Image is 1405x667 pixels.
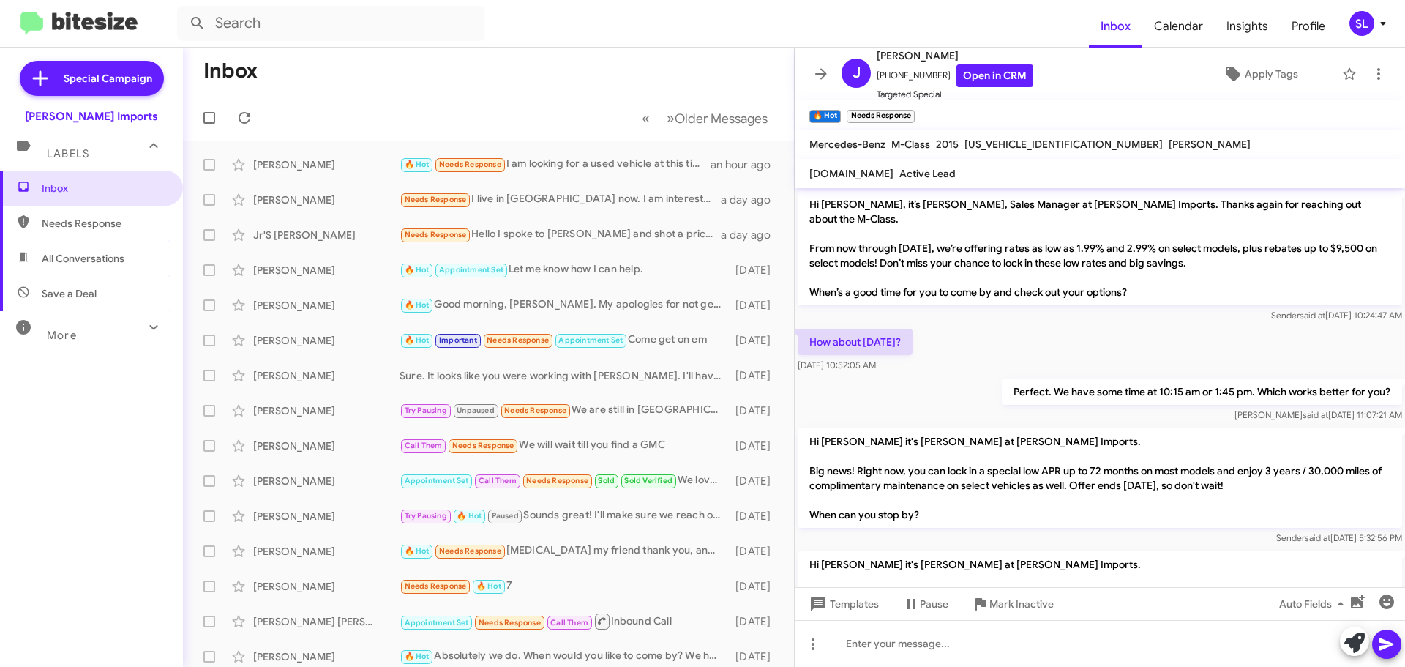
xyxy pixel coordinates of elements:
div: [PERSON_NAME] [253,649,400,664]
a: Open in CRM [956,64,1033,87]
span: Paused [492,511,519,521]
span: Needs Response [42,216,166,231]
span: [PERSON_NAME] [1169,138,1251,151]
span: Mercedes-Benz [809,138,885,151]
div: [DATE] [728,368,782,383]
span: » [667,109,675,127]
div: [PERSON_NAME] [253,333,400,348]
span: 2015 [936,138,959,151]
span: Needs Response [405,230,467,239]
span: Appointment Set [405,476,469,485]
div: [DATE] [728,544,782,559]
span: Labels [47,147,89,160]
div: [PERSON_NAME] [253,193,400,207]
span: Needs Response [439,546,501,556]
p: Perfect. We have some time at 10:15 am or 1:45 pm. Which works better for you? [1002,379,1402,405]
span: Templates [806,591,879,617]
a: Calendar [1142,5,1215,48]
span: Try Pausing [405,511,447,521]
small: Needs Response [847,110,914,123]
div: Absolutely we do. When would you like to come by? We have some time [DATE] at 10:45 am or would 1... [400,648,728,665]
div: [MEDICAL_DATA] my friend thank you, and I will gladly recommend that friends of my stop by and vi... [400,543,728,559]
div: [PERSON_NAME] Imports [25,109,158,124]
p: Hi [PERSON_NAME] it's [PERSON_NAME] at [PERSON_NAME] Imports. Special Offer! Only 7 days left to ... [798,551,1402,651]
span: Needs Response [405,195,467,204]
div: Sure. It looks like you were working with [PERSON_NAME]. I'll have him send some information over... [400,368,728,383]
div: [PERSON_NAME] [253,474,400,488]
div: I live in [GEOGRAPHIC_DATA] now. I am interested to see what your offer might be. How could we do... [400,191,721,208]
span: Sender [DATE] 5:32:56 PM [1276,532,1402,543]
div: SL [1349,11,1374,36]
div: [PERSON_NAME] [253,298,400,313]
span: Targeted Special [877,87,1033,102]
span: « [642,109,650,127]
span: Mark Inactive [989,591,1054,617]
span: Save a Deal [42,286,97,301]
span: Sold [598,476,615,485]
div: We love it nice car. It eats a lot of gas, but that comes with having a hopped up engine. [400,472,728,489]
span: 🔥 Hot [405,160,430,169]
span: Appointment Set [405,618,469,627]
span: Needs Response [504,406,566,415]
div: [PERSON_NAME] [253,509,400,523]
div: [DATE] [728,333,782,348]
span: Needs Response [452,441,514,450]
button: Mark Inactive [960,591,1065,617]
div: [PERSON_NAME] [253,403,400,418]
div: [DATE] [728,298,782,313]
div: 7 [400,578,728,595]
span: More [47,329,77,342]
input: Search [177,6,484,41]
div: Good morning, [PERSON_NAME]. My apologies for not getting back with you [DATE] evening. What time... [400,297,728,313]
div: [PERSON_NAME] [253,157,400,172]
span: Call Them [405,441,443,450]
button: SL [1337,11,1389,36]
span: Special Campaign [64,71,152,86]
p: Hi [PERSON_NAME], it’s [PERSON_NAME], Sales Manager at [PERSON_NAME] Imports. Thanks again for re... [798,191,1402,305]
a: Profile [1280,5,1337,48]
span: Inbox [42,181,166,195]
span: Important [439,335,477,345]
small: 🔥 Hot [809,110,841,123]
div: Come get on em [400,332,728,349]
span: Call Them [479,476,517,485]
div: [DATE] [728,509,782,523]
div: [PERSON_NAME] [253,368,400,383]
span: Sold Verified [624,476,672,485]
span: said at [1300,310,1325,321]
button: Previous [633,103,659,133]
div: Inbound Call [400,612,728,630]
span: 🔥 Hot [405,300,430,310]
div: [DATE] [728,439,782,453]
div: [PERSON_NAME] [253,439,400,453]
div: We are still in [GEOGRAPHIC_DATA]. [PERSON_NAME] reached out and is aware. Thank you. [400,402,728,419]
span: [PERSON_NAME] [877,47,1033,64]
div: [DATE] [728,579,782,594]
span: [DATE] 10:52:05 AM [798,359,876,370]
span: All Conversations [42,251,124,266]
span: Appointment Set [439,265,503,275]
div: [DATE] [728,403,782,418]
span: Call Them [550,618,588,627]
div: [DATE] [728,614,782,629]
span: [US_VEHICLE_IDENTIFICATION_NUMBER] [964,138,1163,151]
a: Insights [1215,5,1280,48]
span: 🔥 Hot [405,335,430,345]
a: Inbox [1089,5,1142,48]
div: [DATE] [728,263,782,277]
span: Appointment Set [558,335,623,345]
span: 🔥 Hot [457,511,482,521]
span: Needs Response [526,476,588,485]
div: [PERSON_NAME] [253,263,400,277]
span: [DOMAIN_NAME] [809,167,893,180]
div: I am looking for a used vehicle at this time [400,156,711,173]
span: said at [1305,532,1330,543]
div: a day ago [721,193,782,207]
span: Pause [920,591,948,617]
div: [PERSON_NAME] [253,579,400,594]
span: [PHONE_NUMBER] [877,64,1033,87]
div: Hello I spoke to [PERSON_NAME] and shot a price, we didn't agree on it and he was no where near w... [400,226,721,243]
span: Needs Response [479,618,541,627]
span: Needs Response [439,160,501,169]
